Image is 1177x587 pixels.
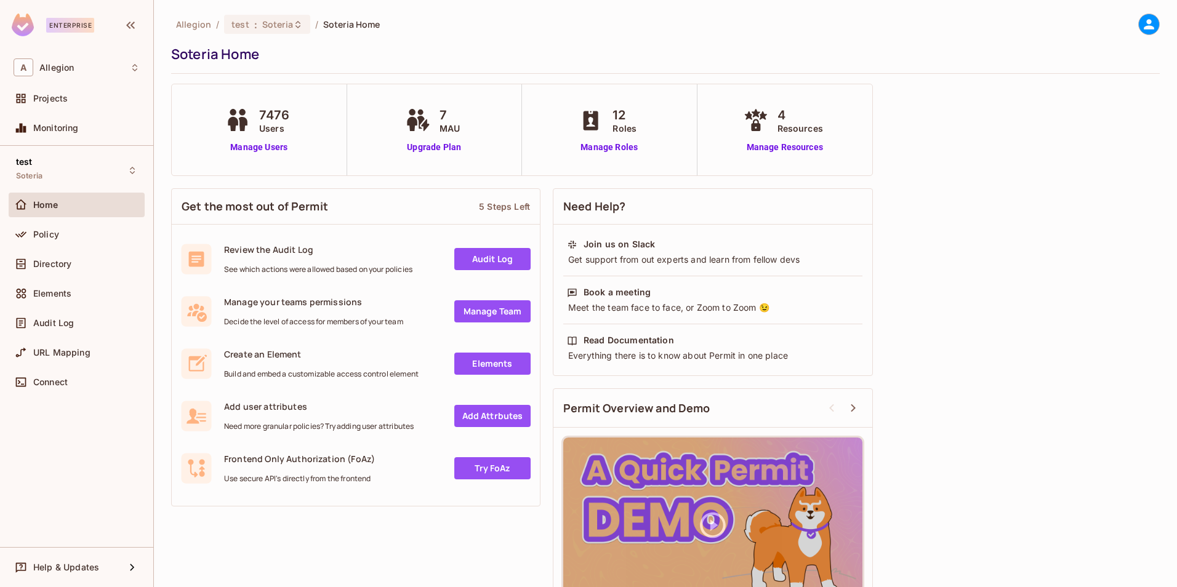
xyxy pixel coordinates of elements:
div: 5 Steps Left [479,201,530,212]
a: Upgrade Plan [403,141,466,154]
span: Permit Overview and Demo [563,401,710,416]
li: / [315,18,318,30]
span: Elements [33,289,71,298]
span: Soteria Home [323,18,380,30]
span: URL Mapping [33,348,90,357]
span: Workspace: Allegion [39,63,74,73]
span: Need Help? [563,199,626,214]
span: Manage your teams permissions [224,296,403,308]
span: Connect [33,377,68,387]
span: Need more granular policies? Try adding user attributes [224,421,414,431]
div: Get support from out experts and learn from fellow devs [567,254,859,266]
span: : [254,20,258,30]
span: test [231,18,249,30]
li: / [216,18,219,30]
span: MAU [440,122,460,135]
a: Manage Users [222,141,296,154]
a: Add Attrbutes [454,405,531,427]
span: Create an Element [224,348,419,360]
span: Get the most out of Permit [182,199,328,214]
span: 7 [440,106,460,124]
span: Use secure API's directly from the frontend [224,474,375,484]
span: Decide the level of access for members of your team [224,317,403,327]
span: Resources [777,122,823,135]
div: Book a meeting [584,286,651,298]
span: Review the Audit Log [224,244,412,255]
div: Enterprise [46,18,94,33]
span: 4 [777,106,823,124]
span: 7476 [259,106,290,124]
span: Projects [33,94,68,103]
div: Read Documentation [584,334,674,346]
span: Roles [613,122,637,135]
span: test [16,157,33,167]
span: Policy [33,230,59,239]
a: Audit Log [454,248,531,270]
a: Manage Team [454,300,531,322]
span: Users [259,122,290,135]
span: A [14,58,33,76]
span: Help & Updates [33,562,99,572]
a: Try FoAz [454,457,531,479]
div: Soteria Home [171,45,1154,63]
span: Frontend Only Authorization (FoAz) [224,453,375,465]
a: Manage Roles [576,141,643,154]
span: Soteria [16,171,42,181]
span: the active workspace [176,18,211,30]
span: Build and embed a customizable access control element [224,369,419,379]
div: Everything there is to know about Permit in one place [567,349,859,362]
a: Manage Resources [741,141,829,154]
span: See which actions were allowed based on your policies [224,265,412,274]
span: Audit Log [33,318,74,328]
span: Home [33,200,58,210]
span: Directory [33,259,71,269]
div: Meet the team face to face, or Zoom to Zoom 😉 [567,301,859,314]
span: Add user attributes [224,401,414,412]
a: Elements [454,353,531,375]
img: SReyMgAAAABJRU5ErkJggg== [12,14,34,36]
div: Join us on Slack [584,238,655,250]
span: 12 [613,106,637,124]
span: Monitoring [33,123,79,133]
span: Soteria [262,18,293,30]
